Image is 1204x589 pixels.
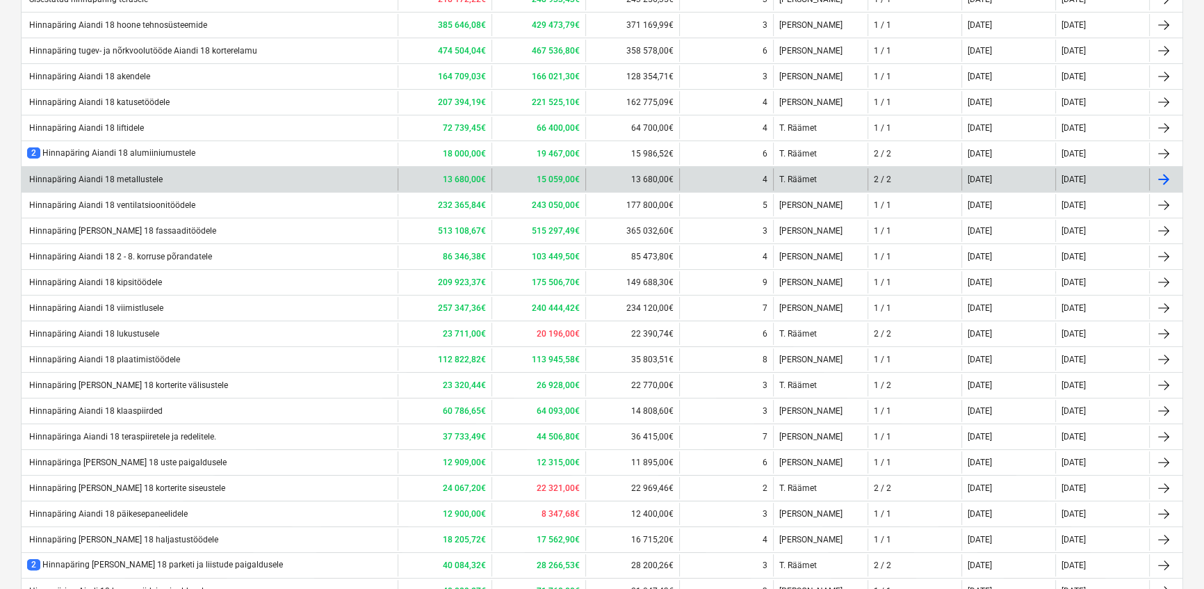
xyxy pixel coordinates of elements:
b: 18 000,00€ [443,149,486,159]
div: [DATE] [968,483,992,493]
div: 22 390,74€ [585,323,679,345]
div: [DATE] [1061,380,1086,390]
div: [DATE] [1061,97,1086,107]
div: [DATE] [968,20,992,30]
div: 1 / 1 [874,458,891,467]
b: 23 711,00€ [443,329,486,339]
div: 3 [763,72,767,81]
div: [DATE] [1061,303,1086,313]
b: 474 504,04€ [438,46,486,56]
div: [PERSON_NAME] [773,91,867,113]
div: Hinnapäring [PERSON_NAME] 18 parketi ja liistude paigaldusele [27,559,283,571]
b: 26 928,00€ [537,380,580,390]
b: 24 067,20€ [443,483,486,493]
div: [DATE] [968,535,992,544]
b: 112 822,82€ [438,355,486,364]
div: [DATE] [968,72,992,81]
div: 1 / 1 [874,20,891,30]
div: [DATE] [1061,175,1086,184]
div: 28 200,26€ [585,554,679,576]
div: [DATE] [1061,535,1086,544]
div: Hinnapäring Aiandi 18 hoone tehnosüsteemide [27,20,207,30]
div: 1 / 1 [874,46,891,56]
div: T. Räämet [773,168,867,191]
b: 28 266,53€ [537,560,580,570]
div: Hinnapäring Aiandi 18 päikesepaneelidele [27,509,188,519]
div: 1 / 1 [874,406,891,416]
div: 1 / 1 [874,355,891,364]
div: 9 [763,277,767,287]
div: 1 / 1 [874,97,891,107]
div: [PERSON_NAME] [773,426,867,448]
div: Hinnapäringa Aiandi 18 teraspiiretele ja redelitele. [27,432,216,442]
b: 103 449,50€ [532,252,580,261]
div: Hinnapäring Aiandi 18 ventilatsioonitöödele [27,200,195,210]
div: 35 803,51€ [585,348,679,371]
div: 7 [763,432,767,442]
div: [DATE] [1061,355,1086,364]
div: Hinnapäring Aiandi 18 plaatimistöödele [27,355,180,364]
div: 2 / 2 [874,175,891,184]
div: Hinnapäring [PERSON_NAME] 18 haljastustöödele [27,535,218,544]
div: Hinnapäring [PERSON_NAME] 18 korterite siseustele [27,483,225,493]
b: 20 196,00€ [537,329,580,339]
div: 4 [763,123,767,133]
div: [DATE] [1061,20,1086,30]
div: [DATE] [968,175,992,184]
div: 358 578,00€ [585,40,679,62]
b: 18 205,72€ [443,535,486,544]
div: [DATE] [1061,252,1086,261]
div: 234 120,00€ [585,297,679,319]
div: 1 / 1 [874,303,891,313]
b: 72 739,45€ [443,123,486,133]
div: 6 [763,46,767,56]
div: Hinnapäring tugev- ja nõrkvoolutööde Aiandi 18 korterelamu [27,46,257,56]
div: 15 986,52€ [585,143,679,165]
div: 1 / 1 [874,509,891,519]
div: 7 [763,303,767,313]
div: [DATE] [1061,483,1086,493]
b: 243 050,00€ [532,200,580,210]
div: 149 688,30€ [585,271,679,293]
div: [DATE] [1061,458,1086,467]
div: 2 [763,483,767,493]
div: [PERSON_NAME] [773,40,867,62]
b: 164 709,03€ [438,72,486,81]
b: 515 297,49€ [532,226,580,236]
div: Chat Widget [1134,522,1204,589]
div: [PERSON_NAME] [773,529,867,551]
div: 12 400,00€ [585,503,679,525]
div: 1 / 1 [874,432,891,442]
b: 429 473,79€ [532,20,580,30]
div: 2 / 2 [874,483,891,493]
div: [DATE] [968,509,992,519]
div: 3 [763,380,767,390]
div: 13 680,00€ [585,168,679,191]
div: T. Räämet [773,143,867,165]
div: [PERSON_NAME] [773,220,867,242]
div: [DATE] [1061,329,1086,339]
div: [DATE] [1061,509,1086,519]
b: 86 346,38€ [443,252,486,261]
div: 85 473,80€ [585,245,679,268]
div: 1 / 1 [874,123,891,133]
div: [DATE] [968,149,992,159]
div: 6 [763,149,767,159]
div: 365 032,60€ [585,220,679,242]
div: Hinnapäringa [PERSON_NAME] 18 uste paigaldusele [27,458,227,467]
b: 13 680,00€ [443,175,486,184]
div: [PERSON_NAME] [773,14,867,36]
div: T. Räämet [773,323,867,345]
div: 11 895,00€ [585,451,679,474]
div: Hinnapäring [PERSON_NAME] 18 fassaaditöödele [27,226,216,236]
b: 467 536,80€ [532,46,580,56]
b: 113 945,58€ [532,355,580,364]
b: 257 347,36€ [438,303,486,313]
div: 3 [763,226,767,236]
div: 2 / 2 [874,329,891,339]
div: T. Räämet [773,477,867,499]
div: [PERSON_NAME] [773,348,867,371]
div: Hinnapäring Aiandi 18 katusetöödele [27,97,170,107]
div: 3 [763,560,767,570]
div: [PERSON_NAME] [773,65,867,88]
